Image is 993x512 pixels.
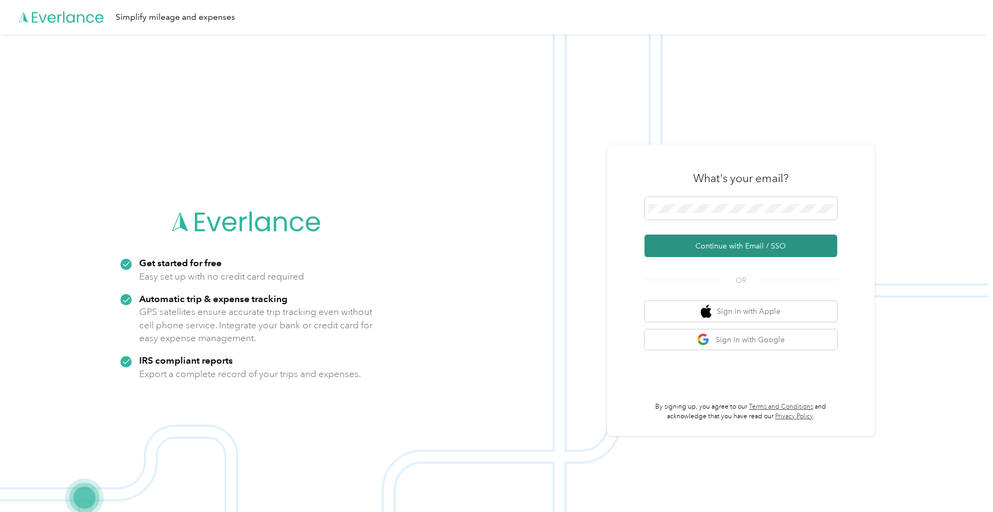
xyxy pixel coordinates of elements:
[139,305,373,345] p: GPS satellites ensure accurate trip tracking even without cell phone service. Integrate your bank...
[693,171,789,186] h3: What's your email?
[697,333,710,347] img: google logo
[116,11,235,24] div: Simplify mileage and expenses
[645,301,837,322] button: apple logoSign in with Apple
[139,257,222,268] strong: Get started for free
[645,329,837,350] button: google logoSign in with Google
[139,270,304,283] p: Easy set up with no credit card required
[139,293,287,304] strong: Automatic trip & expense tracking
[775,412,813,420] a: Privacy Policy
[722,275,760,286] span: OR
[701,305,711,318] img: apple logo
[139,355,233,366] strong: IRS compliant reports
[749,403,813,411] a: Terms and Conditions
[645,402,837,421] p: By signing up, you agree to our and acknowledge that you have read our .
[139,367,361,381] p: Export a complete record of your trips and expenses.
[645,235,837,257] button: Continue with Email / SSO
